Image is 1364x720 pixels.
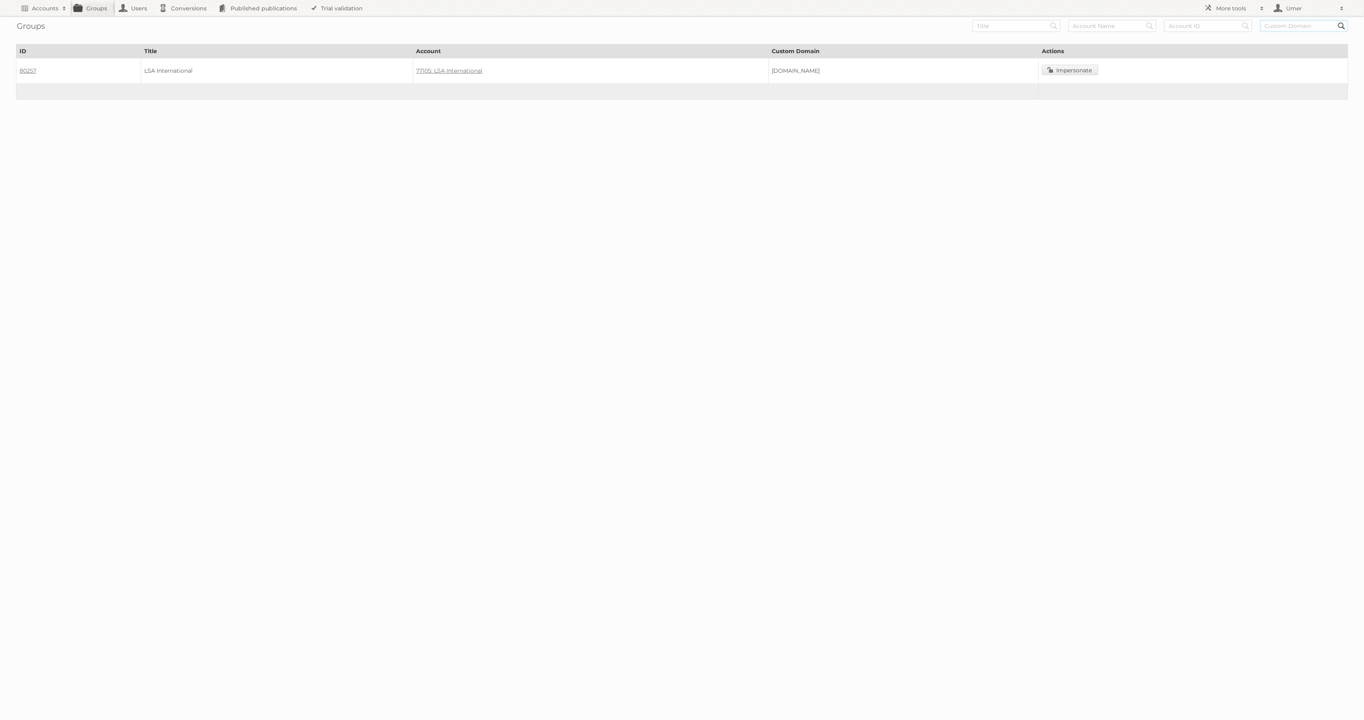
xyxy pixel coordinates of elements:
input: Search [1240,20,1252,32]
input: Account ID [1164,20,1252,32]
input: Search [1144,20,1156,32]
td: LSA International [141,58,413,84]
input: Search [1048,20,1060,32]
input: Search [1336,20,1348,32]
h2: More tools [1216,4,1256,12]
input: Account Name [1068,20,1156,32]
th: Title [141,44,413,58]
a: 80257 [20,67,36,74]
td: [DOMAIN_NAME] [769,58,1039,84]
h2: Umer [1284,4,1336,12]
th: Actions [1039,44,1348,58]
a: 77105: LSA International [416,67,483,74]
h2: Accounts [32,4,58,12]
input: Title [972,20,1060,32]
th: Account [413,44,769,58]
th: ID [16,44,141,58]
a: Impersonate [1042,65,1098,75]
input: Custom Domain [1260,20,1348,32]
th: Custom Domain [769,44,1039,58]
